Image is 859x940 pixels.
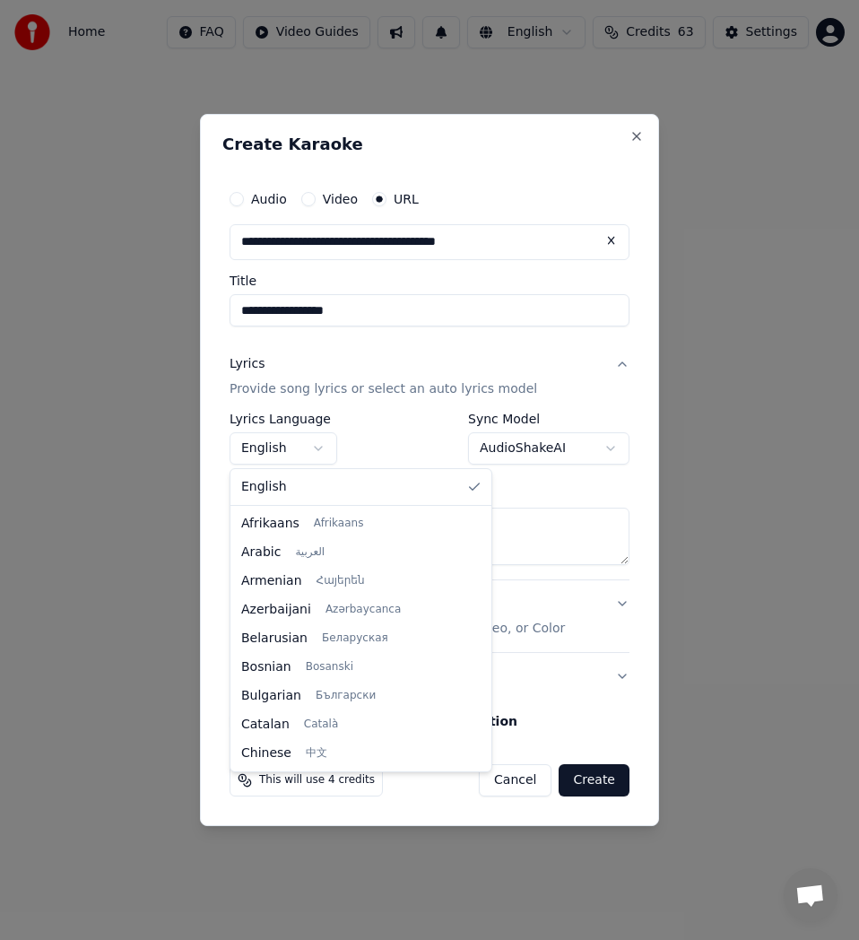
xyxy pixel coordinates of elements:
span: Armenian [241,572,302,590]
span: Catalan [241,716,290,734]
span: Беларуская [322,631,388,646]
span: العربية [295,545,325,560]
span: Arabic [241,544,281,561]
span: Belarusian [241,630,308,648]
span: Bulgarian [241,687,301,705]
span: Català [304,718,338,732]
span: Bosnian [241,658,291,676]
span: 中文 [306,746,327,761]
span: Հայերեն [317,574,365,588]
span: Български [316,689,376,703]
span: Afrikaans [241,515,299,533]
span: English [241,478,287,496]
span: Bosanski [306,660,353,675]
span: Afrikaans [314,517,364,531]
span: Chinese [241,744,291,762]
span: Azərbaycanca [325,603,401,617]
span: Azerbaijani [241,601,311,619]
